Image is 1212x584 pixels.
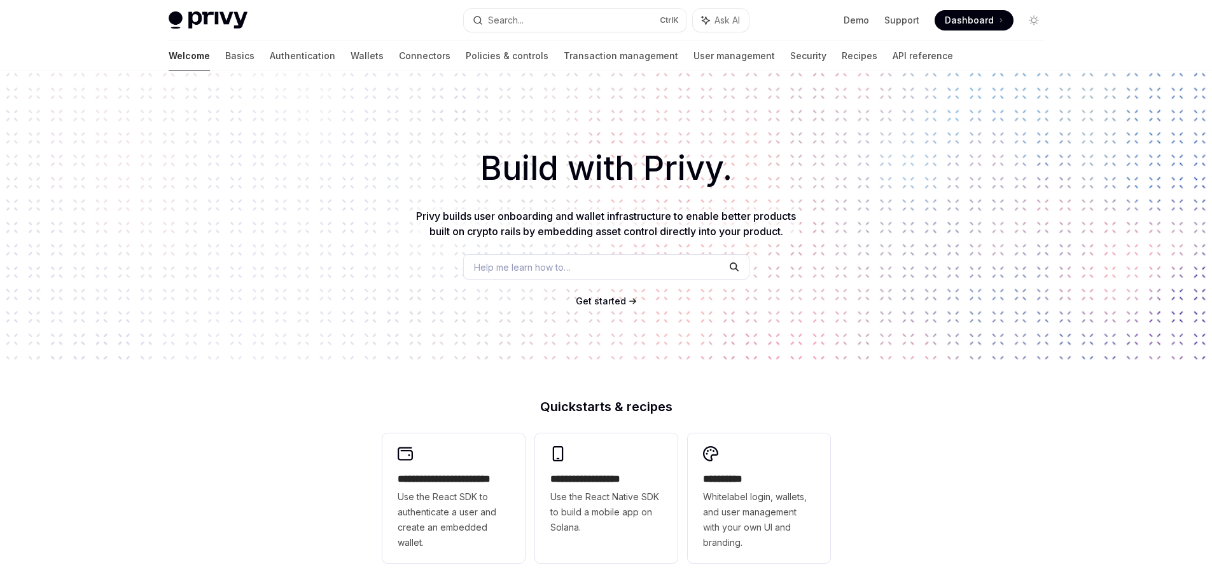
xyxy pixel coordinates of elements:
button: Search...CtrlK [464,9,686,32]
a: Dashboard [935,10,1013,31]
button: Ask AI [693,9,749,32]
a: Get started [576,295,626,308]
span: Ask AI [714,14,740,27]
span: Ctrl K [660,15,679,25]
a: Support [884,14,919,27]
span: Privy builds user onboarding and wallet infrastructure to enable better products built on crypto ... [416,210,796,238]
span: Whitelabel login, wallets, and user management with your own UI and branding. [703,489,815,550]
a: Transaction management [564,41,678,71]
span: Dashboard [945,14,994,27]
a: Wallets [351,41,384,71]
h1: Build with Privy. [20,144,1192,193]
a: Welcome [169,41,210,71]
a: **** *****Whitelabel login, wallets, and user management with your own UI and branding. [688,433,830,563]
a: Authentication [270,41,335,71]
div: Search... [488,13,524,28]
span: Use the React Native SDK to build a mobile app on Solana. [550,489,662,535]
span: Help me learn how to… [474,261,571,274]
img: light logo [169,11,247,29]
a: User management [693,41,775,71]
a: Connectors [399,41,450,71]
span: Use the React SDK to authenticate a user and create an embedded wallet. [398,489,510,550]
a: Demo [844,14,869,27]
button: Toggle dark mode [1024,10,1044,31]
a: Security [790,41,826,71]
a: Policies & controls [466,41,548,71]
h2: Quickstarts & recipes [382,400,830,413]
a: Recipes [842,41,877,71]
a: **** **** **** ***Use the React Native SDK to build a mobile app on Solana. [535,433,678,563]
a: API reference [893,41,953,71]
a: Basics [225,41,254,71]
span: Get started [576,295,626,306]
